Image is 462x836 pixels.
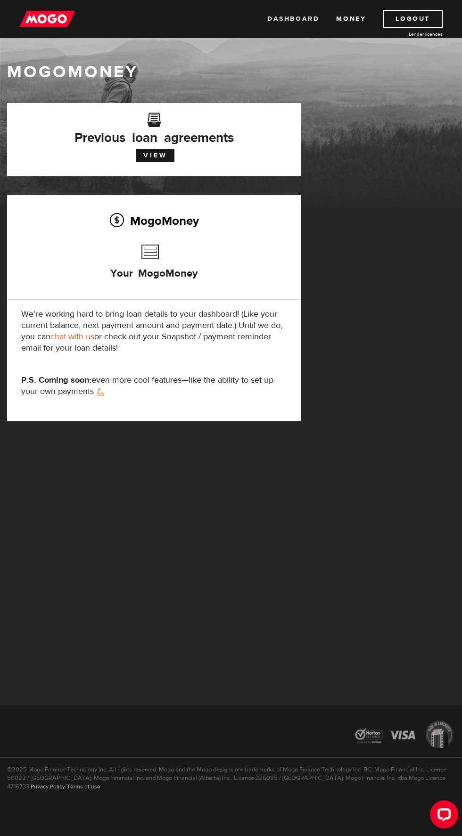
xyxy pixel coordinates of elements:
a: Money [336,10,366,28]
a: Lender licences [372,31,443,38]
a: Privacy Policy [31,783,65,790]
a: Dashboard [267,10,319,28]
a: chat with us [50,331,94,342]
img: legal-icons-92a2ffecb4d32d839781d1b4e4802d7b.png [346,713,462,757]
strong: P.S. Coming soon: [21,375,91,385]
h2: MogoMoney [21,211,287,230]
iframe: LiveChat chat widget [422,796,462,836]
a: View [136,149,174,162]
img: strong arm emoji [97,388,104,396]
h3: Previous loan agreements [21,119,287,142]
p: even more cool features—like the ability to set up your own payments [21,375,287,397]
h3: Your MogoMoney [110,240,198,294]
a: Logout [383,10,443,28]
img: mogo_logo-11ee424be714fa7cbb0f0f49df9e16ec.png [19,10,75,28]
a: Terms of Use [67,783,100,790]
h1: MogoMoney [7,62,455,82]
p: We're working hard to bring loan details to your dashboard! (Like your current balance, next paym... [21,309,287,354]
